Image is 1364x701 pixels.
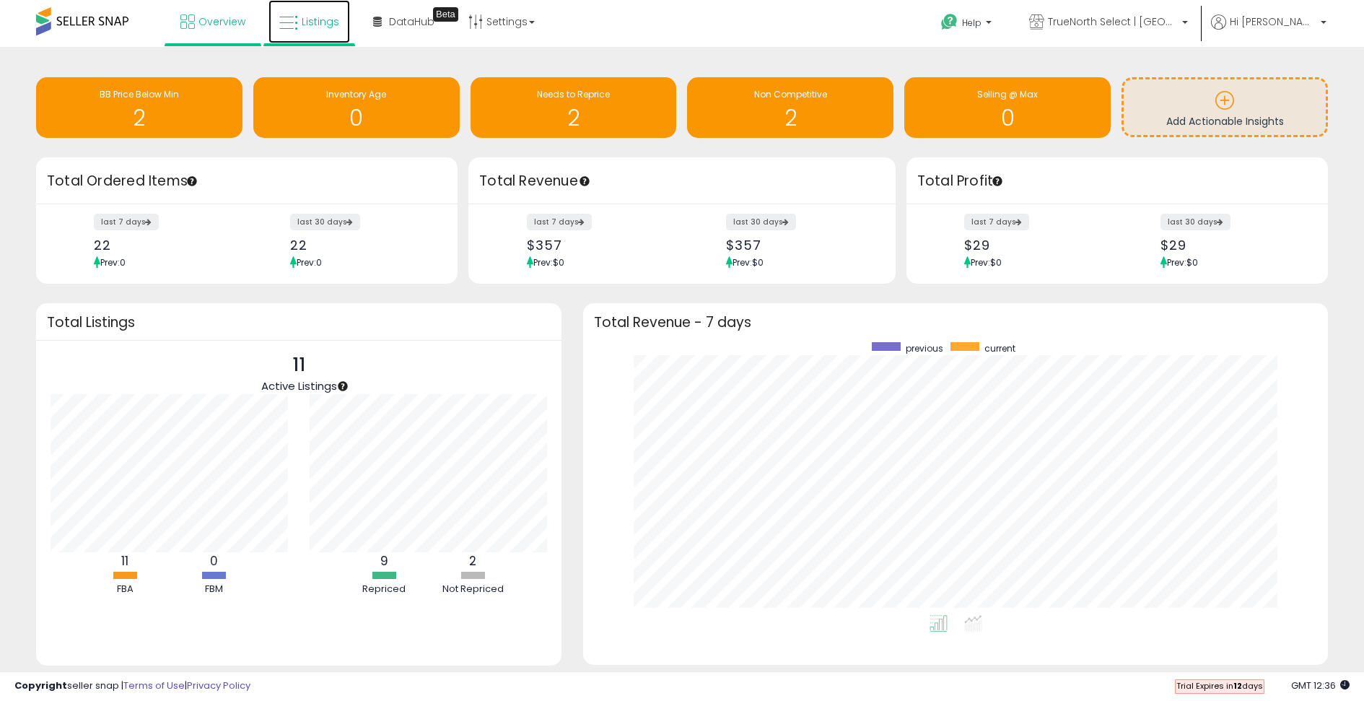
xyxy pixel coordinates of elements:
a: Non Competitive 2 [687,77,893,138]
div: $357 [527,238,671,253]
div: Tooltip anchor [185,175,198,188]
a: BB Price Below Min 2 [36,77,242,138]
label: last 7 days [964,214,1029,230]
b: 9 [380,552,388,570]
label: last 30 days [290,214,360,230]
h3: Total Ordered Items [47,171,447,191]
span: Trial Expires in days [1176,680,1263,692]
b: 2 [469,552,476,570]
span: Prev: 0 [297,256,322,269]
h3: Total Profit [917,171,1317,191]
label: last 30 days [726,214,796,230]
h1: 0 [261,106,453,130]
div: $29 [964,238,1106,253]
span: Help [962,17,982,29]
h3: Total Revenue [479,171,885,191]
div: 22 [290,238,432,253]
span: DataHub [389,14,434,29]
span: Prev: 0 [100,256,126,269]
h1: 2 [478,106,670,130]
div: Not Repriced [429,583,516,596]
div: FBM [170,583,257,596]
span: Needs to Reprice [537,88,610,100]
span: Active Listings [261,378,337,393]
span: Listings [302,14,339,29]
div: 22 [94,238,236,253]
div: Tooltip anchor [433,7,458,22]
span: Prev: $0 [733,256,764,269]
div: Tooltip anchor [991,175,1004,188]
span: Selling @ Max [977,88,1038,100]
div: Tooltip anchor [578,175,591,188]
a: Privacy Policy [187,679,250,692]
span: Inventory Age [326,88,386,100]
a: Inventory Age 0 [253,77,460,138]
i: Get Help [940,13,958,31]
span: Non Competitive [754,88,827,100]
h1: 2 [694,106,886,130]
span: previous [906,342,943,354]
label: last 30 days [1160,214,1230,230]
a: Terms of Use [123,679,185,692]
div: seller snap | | [14,679,250,693]
strong: Copyright [14,679,67,692]
div: Tooltip anchor [336,380,349,393]
h3: Total Listings [47,317,551,328]
span: current [984,342,1015,354]
label: last 7 days [527,214,592,230]
b: 11 [121,552,128,570]
b: 0 [210,552,218,570]
span: TrueNorth Select | [GEOGRAPHIC_DATA] [1048,14,1178,29]
a: Add Actionable Insights [1124,79,1326,135]
div: $29 [1160,238,1303,253]
span: Prev: $0 [1167,256,1198,269]
a: Needs to Reprice 2 [471,77,677,138]
a: Hi [PERSON_NAME] [1211,14,1326,47]
a: Selling @ Max 0 [904,77,1111,138]
div: Repriced [341,583,427,596]
div: FBA [82,583,168,596]
span: Add Actionable Insights [1166,114,1284,129]
h1: 0 [911,106,1103,130]
div: $357 [726,238,870,253]
span: 2025-09-9 12:36 GMT [1291,679,1350,692]
p: 11 [261,352,337,379]
a: Help [930,2,1006,47]
span: Hi [PERSON_NAME] [1230,14,1316,29]
label: last 7 days [94,214,159,230]
span: Overview [198,14,245,29]
span: Prev: $0 [971,256,1002,269]
span: Prev: $0 [533,256,564,269]
span: BB Price Below Min [100,88,179,100]
h3: Total Revenue - 7 days [594,317,1317,328]
h1: 2 [43,106,235,130]
b: 12 [1233,680,1242,692]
